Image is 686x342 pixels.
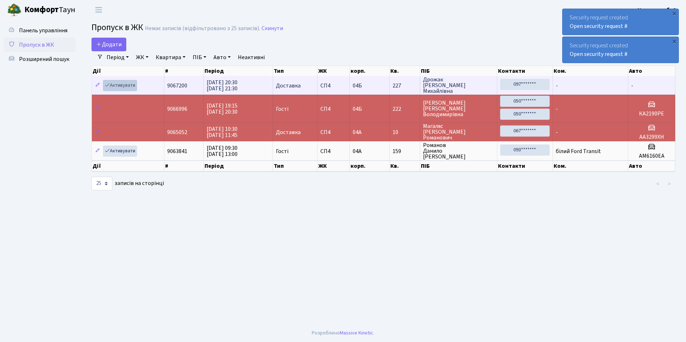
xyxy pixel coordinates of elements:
span: СП4 [320,83,347,89]
span: Магаляс [PERSON_NAME] Романович [423,123,494,141]
a: Авто [211,51,234,63]
th: Дії [92,161,164,171]
span: білий Ford Transit [556,147,601,155]
a: Додати [91,38,126,51]
th: Контакти [497,66,553,76]
span: 04Б [353,82,362,90]
span: 04Б [353,105,362,113]
span: Розширений пошук [19,55,69,63]
span: 10 [393,129,417,135]
span: - [556,82,558,90]
th: Авто [628,161,675,171]
th: Авто [628,66,675,76]
a: Квартира [153,51,188,63]
th: Контакти [497,161,553,171]
h5: АМ6160ЕА [631,153,672,160]
h5: КА2190РЕ [631,110,672,117]
a: Open security request # [570,50,628,58]
th: Ком. [553,161,628,171]
th: Дії [92,66,164,76]
th: корп. [350,66,390,76]
span: СП4 [320,148,347,154]
a: Massive Kinetic [340,329,373,337]
a: Неактивні [235,51,268,63]
a: ПІБ [190,51,209,63]
div: × [671,38,678,45]
span: - [556,128,558,136]
a: Open security request # [570,22,628,30]
span: - [556,105,558,113]
a: Розширений пошук [4,52,75,66]
span: Панель управління [19,27,67,34]
a: Пропуск в ЖК [4,38,75,52]
span: СП4 [320,129,347,135]
span: [DATE] 19:15 [DATE] 20:30 [207,102,238,116]
span: СП4 [320,106,347,112]
span: 222 [393,106,417,112]
a: Активувати [103,146,137,157]
b: Комфорт [24,4,59,15]
span: Доставка [276,83,301,89]
div: Security request created [563,9,678,35]
th: Тип [273,161,318,171]
a: Панель управління [4,23,75,38]
span: Гості [276,148,288,154]
th: ПІБ [420,66,497,76]
label: записів на сторінці [91,177,164,190]
th: # [164,66,204,76]
a: Консьєрж б. 4. [638,6,677,14]
span: Дрожак [PERSON_NAME] Михайлівна [423,77,494,94]
span: [DATE] 09:30 [DATE] 13:00 [207,144,238,158]
span: [DATE] 20:30 [DATE] 21:30 [207,79,238,92]
span: 9063841 [167,147,187,155]
img: logo.png [7,3,22,17]
th: # [164,161,204,171]
th: Кв. [390,66,420,76]
a: Період [104,51,132,63]
div: Розроблено . [312,329,374,337]
div: Security request created [563,37,678,63]
a: Активувати [103,80,137,91]
div: Немає записів (відфільтровано з 25 записів). [145,25,260,32]
div: × [671,10,678,17]
th: Ком. [553,66,628,76]
span: Пропуск в ЖК [19,41,54,49]
th: Період [204,66,273,76]
th: корп. [350,161,390,171]
th: Тип [273,66,318,76]
th: ЖК [318,66,350,76]
span: 04А [353,128,362,136]
span: 9065052 [167,128,187,136]
button: Переключити навігацію [90,4,108,16]
span: 227 [393,83,417,89]
span: Додати [96,41,122,48]
th: Кв. [390,161,420,171]
span: Таун [24,4,75,16]
a: ЖК [133,51,151,63]
span: Доставка [276,129,301,135]
span: - [631,82,633,90]
th: ПІБ [420,161,497,171]
span: 9067200 [167,82,187,90]
select: записів на сторінці [91,177,112,190]
span: Романов Данило [PERSON_NAME] [423,142,494,160]
span: [DATE] 10:30 [DATE] 11:45 [207,125,238,139]
th: Період [204,161,273,171]
span: Гості [276,106,288,112]
span: 159 [393,148,417,154]
th: ЖК [318,161,350,171]
h5: AA3299XH [631,134,672,141]
a: Скинути [262,25,283,32]
span: [PERSON_NAME] [PERSON_NAME] Володимирівна [423,100,494,117]
span: 9066996 [167,105,187,113]
span: Пропуск в ЖК [91,21,143,34]
span: 04А [353,147,362,155]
